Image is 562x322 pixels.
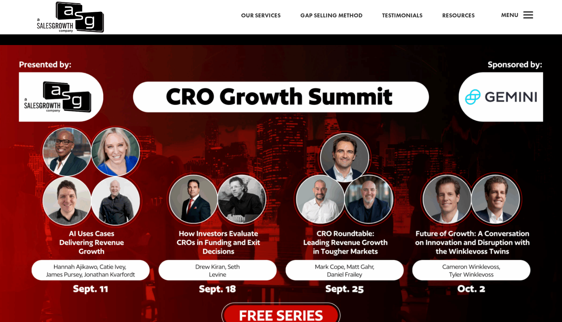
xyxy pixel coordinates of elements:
a: Resources [442,11,475,21]
span: a [521,8,536,24]
span: Menu [501,11,519,19]
a: Gap Selling Method [300,11,362,21]
a: Our Services [241,11,281,21]
a: Testimonials [382,11,422,21]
